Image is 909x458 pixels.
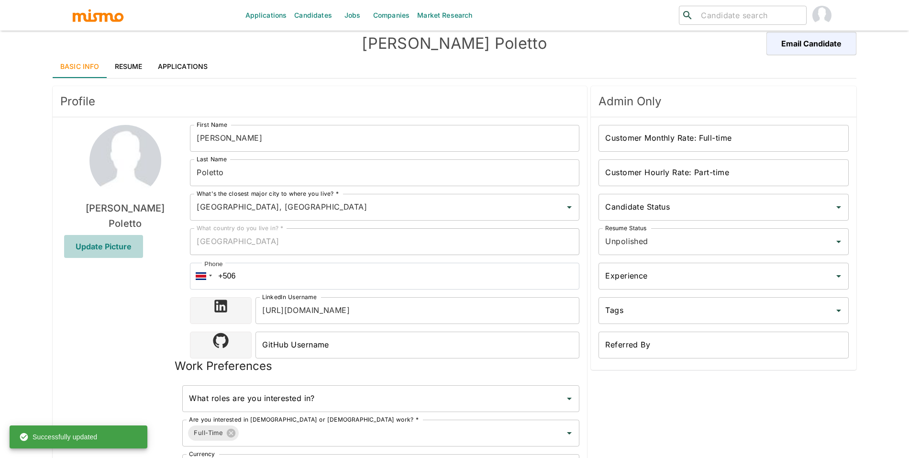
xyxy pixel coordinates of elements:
[599,94,849,109] span: Admin Only
[189,415,419,424] label: Are you interested in [DEMOGRAPHIC_DATA] or [DEMOGRAPHIC_DATA] work? *
[197,190,339,198] label: What's the closest major city to where you live? *
[190,263,579,290] input: 1 (702) 123-4567
[72,8,124,22] img: logo
[832,201,845,214] button: Open
[832,304,845,317] button: Open
[766,32,856,55] button: Email Candidate
[197,121,227,129] label: First Name
[563,392,576,405] button: Open
[202,259,225,269] div: Phone
[188,427,229,438] span: Full-Time
[89,125,161,197] img: Emanuel Poletto
[812,6,831,25] img: Maria Lujan Ciommo
[190,263,215,290] div: Costa Rica: + 506
[563,426,576,440] button: Open
[189,450,215,458] label: Currency
[60,94,579,109] span: Profile
[832,269,845,283] button: Open
[175,358,272,374] h5: Work Preferences
[697,9,802,22] input: Candidate search
[832,235,845,248] button: Open
[188,425,239,441] div: Full-Time
[53,55,107,78] a: Basic Info
[254,34,655,53] h4: [PERSON_NAME] Poletto
[60,201,190,231] h6: [PERSON_NAME] Poletto
[107,55,150,78] a: Resume
[150,55,216,78] a: Applications
[563,201,576,214] button: Open
[64,235,143,258] span: Update Picture
[197,224,284,232] label: What country do you live in? *
[197,155,227,163] label: Last Name
[19,428,97,446] div: Successfully updated
[262,293,317,301] label: LinkedIn Username
[605,224,647,232] label: Resume Status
